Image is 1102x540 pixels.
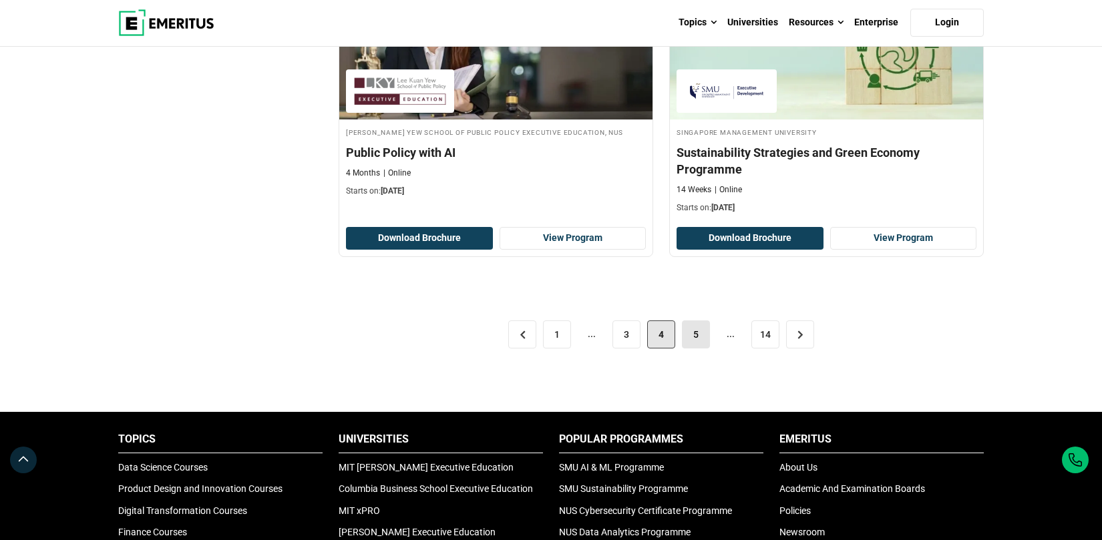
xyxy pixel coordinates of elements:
a: Product Design and Innovation Courses [118,483,283,494]
p: Starts on: [346,186,646,197]
a: View Program [500,227,647,250]
a: 14 [751,320,779,348]
a: SMU AI & ML Programme [559,462,664,473]
p: 4 Months [346,168,380,179]
p: Online [383,168,411,179]
a: About Us [779,462,817,473]
span: 4 [647,320,675,348]
a: Data Science Courses [118,462,208,473]
h4: Sustainability Strategies and Green Economy Programme [677,144,976,178]
h4: Singapore Management University [677,126,976,138]
a: 5 [682,320,710,348]
a: NUS Cybersecurity Certificate Programme [559,505,732,516]
a: Newsroom [779,527,825,537]
span: ... [717,320,745,348]
a: [PERSON_NAME] Executive Education [339,527,496,537]
span: ... [578,320,606,348]
p: 14 Weeks [677,184,711,196]
a: > [786,320,814,348]
a: Finance Courses [118,527,187,537]
button: Download Brochure [677,227,823,250]
h4: [PERSON_NAME] Yew School of Public Policy Executive Education, NUS [346,126,646,138]
a: 1 [543,320,571,348]
a: Digital Transformation Courses [118,505,247,516]
a: Columbia Business School Executive Education [339,483,533,494]
p: Starts on: [677,202,976,214]
a: Login [910,9,984,37]
p: Online [715,184,742,196]
button: Download Brochure [346,227,493,250]
a: < [508,320,536,348]
span: [DATE] [711,203,735,212]
a: SMU Sustainability Programme [559,483,688,494]
a: 3 [612,320,640,348]
a: Academic And Examination Boards [779,483,925,494]
img: Lee Kuan Yew School of Public Policy Executive Education, NUS [353,76,447,106]
a: View Program [830,227,977,250]
a: NUS Data Analytics Programme [559,527,691,537]
a: MIT [PERSON_NAME] Executive Education [339,462,514,473]
a: MIT xPRO [339,505,380,516]
a: Policies [779,505,811,516]
span: [DATE] [381,186,404,196]
h4: Public Policy with AI [346,144,646,161]
img: Singapore Management University [683,76,770,106]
